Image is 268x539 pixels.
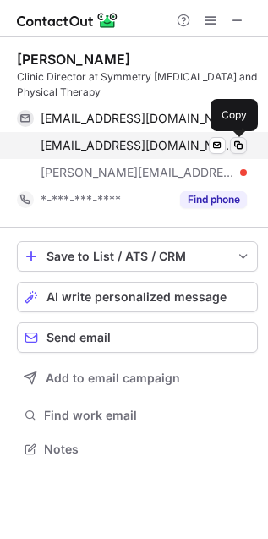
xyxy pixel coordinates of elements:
button: Add to email campaign [17,363,258,393]
span: Find work email [44,408,251,423]
button: Reveal Button [180,191,247,208]
span: [EMAIL_ADDRESS][DOMAIN_NAME] [41,138,234,153]
div: [PERSON_NAME] [17,51,130,68]
span: [PERSON_NAME][EMAIL_ADDRESS][DOMAIN_NAME] [41,165,234,180]
button: AI write personalized message [17,282,258,312]
button: Send email [17,322,258,353]
button: Find work email [17,404,258,427]
span: Notes [44,442,251,457]
button: save-profile-one-click [17,241,258,272]
img: ContactOut v5.3.10 [17,10,118,30]
div: Clinic Director at Symmetry [MEDICAL_DATA] and Physical Therapy [17,69,258,100]
span: Send email [46,331,111,344]
span: AI write personalized message [46,290,227,304]
span: Add to email campaign [46,371,180,385]
div: Save to List / ATS / CRM [46,250,228,263]
button: Notes [17,437,258,461]
span: [EMAIL_ADDRESS][DOMAIN_NAME] [41,111,234,126]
